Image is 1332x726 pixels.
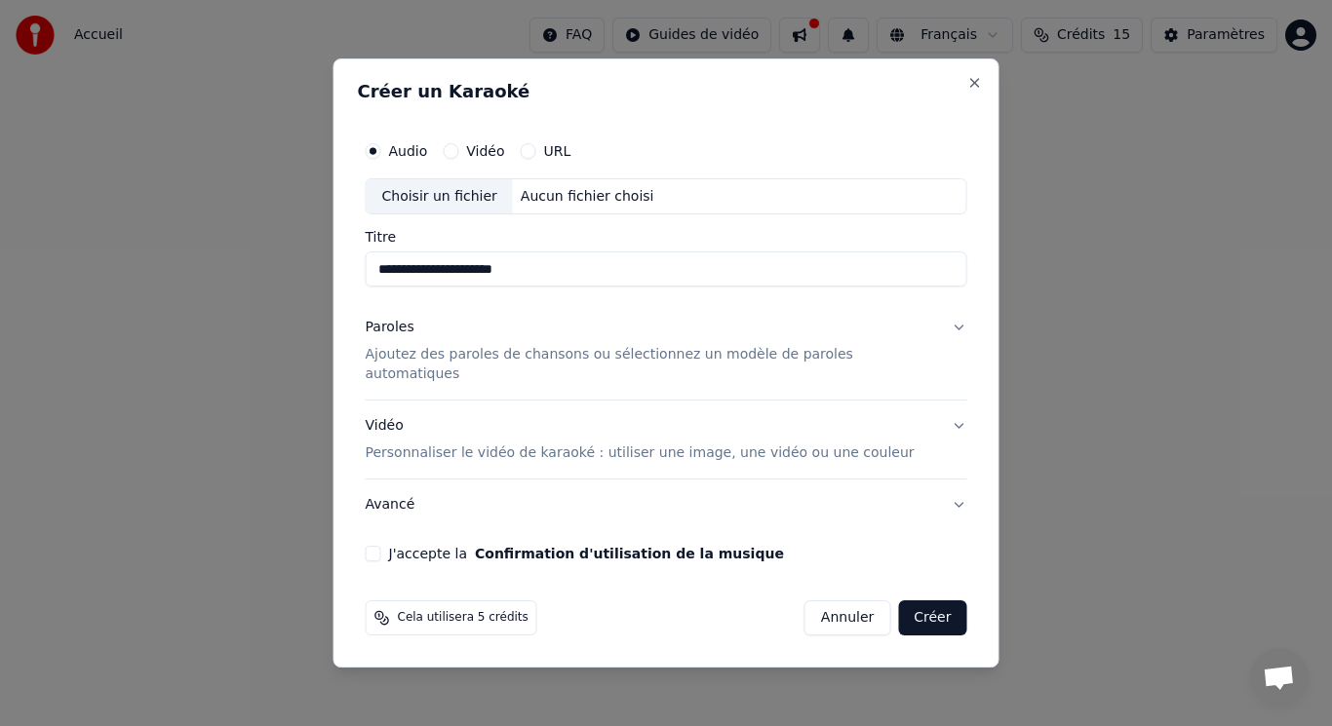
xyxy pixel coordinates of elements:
[366,401,967,478] button: VidéoPersonnaliser le vidéo de karaoké : utiliser une image, une vidéo ou une couleur
[544,144,571,158] label: URL
[366,319,414,338] div: Paroles
[898,600,966,635] button: Créer
[804,600,890,635] button: Annuler
[366,231,967,245] label: Titre
[513,187,662,207] div: Aucun fichier choisi
[475,547,784,560] button: J'accepte la
[398,610,529,626] span: Cela utilisera 5 crédits
[366,416,915,463] div: Vidéo
[366,443,915,463] p: Personnaliser le vidéo de karaoké : utiliser une image, une vidéo ou une couleur
[389,547,784,560] label: J'accepte la
[466,144,504,158] label: Vidéo
[366,303,967,401] button: ParolesAjoutez des paroles de chansons ou sélectionnez un modèle de paroles automatiques
[366,479,967,530] button: Avancé
[366,346,936,385] p: Ajoutez des paroles de chansons ou sélectionnez un modèle de paroles automatiques
[389,144,428,158] label: Audio
[358,83,975,100] h2: Créer un Karaoké
[367,179,513,214] div: Choisir un fichier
